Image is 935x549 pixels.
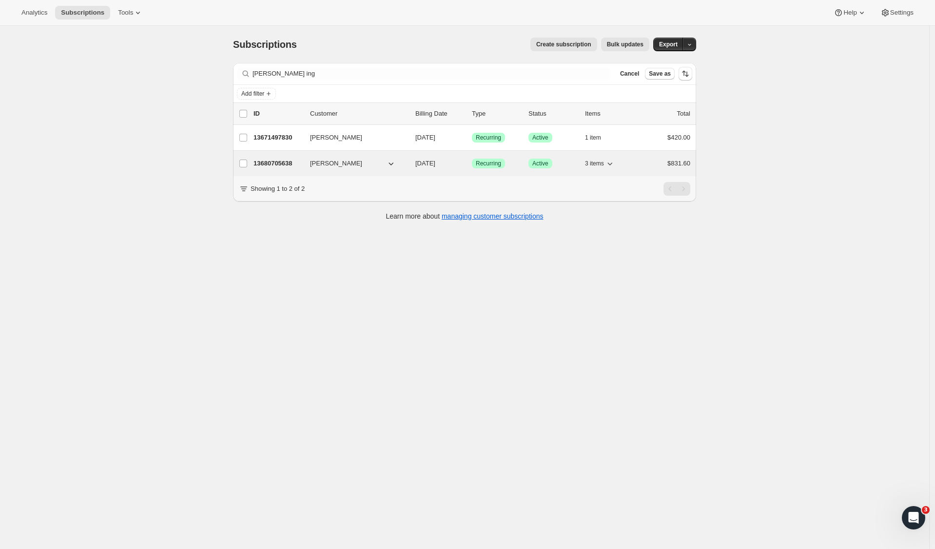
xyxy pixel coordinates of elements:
[875,6,919,20] button: Settings
[21,9,47,17] span: Analytics
[415,160,435,167] span: [DATE]
[890,9,914,17] span: Settings
[601,38,649,51] button: Bulk updates
[653,38,683,51] button: Export
[251,184,305,194] p: Showing 1 to 2 of 2
[476,160,501,167] span: Recurring
[16,6,53,20] button: Analytics
[253,109,690,119] div: IDCustomerBilling DateTypeStatusItemsTotal
[476,134,501,142] span: Recurring
[253,131,690,144] div: 13671497830[PERSON_NAME][DATE]SuccessRecurringSuccessActive1 item$420.00
[472,109,521,119] div: Type
[828,6,872,20] button: Help
[649,70,671,78] span: Save as
[253,133,302,142] p: 13671497830
[585,160,604,167] span: 3 items
[532,160,548,167] span: Active
[310,109,408,119] p: Customer
[902,506,925,529] iframe: Intercom live chat
[536,41,591,48] span: Create subscription
[607,41,643,48] span: Bulk updates
[112,6,149,20] button: Tools
[304,156,402,171] button: [PERSON_NAME]
[922,506,930,514] span: 3
[677,109,690,119] p: Total
[237,88,276,100] button: Add filter
[585,134,601,142] span: 1 item
[233,39,297,50] span: Subscriptions
[304,130,402,145] button: [PERSON_NAME]
[253,157,690,170] div: 13680705638[PERSON_NAME][DATE]SuccessRecurringSuccessActive3 items$831.60
[645,68,675,80] button: Save as
[585,157,615,170] button: 3 items
[253,109,302,119] p: ID
[253,67,610,81] input: Filter subscribers
[528,109,577,119] p: Status
[667,134,690,141] span: $420.00
[55,6,110,20] button: Subscriptions
[585,109,634,119] div: Items
[61,9,104,17] span: Subscriptions
[663,182,690,196] nav: Pagination
[253,159,302,168] p: 13680705638
[620,70,639,78] span: Cancel
[415,109,464,119] p: Billing Date
[118,9,133,17] span: Tools
[679,67,692,81] button: Sort the results
[241,90,264,98] span: Add filter
[667,160,690,167] span: $831.60
[386,211,544,221] p: Learn more about
[310,133,362,142] span: [PERSON_NAME]
[585,131,612,144] button: 1 item
[843,9,857,17] span: Help
[310,159,362,168] span: [PERSON_NAME]
[616,68,643,80] button: Cancel
[530,38,597,51] button: Create subscription
[442,212,544,220] a: managing customer subscriptions
[532,134,548,142] span: Active
[659,41,678,48] span: Export
[415,134,435,141] span: [DATE]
